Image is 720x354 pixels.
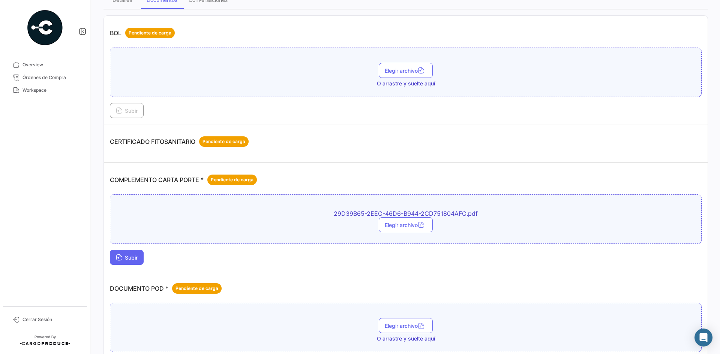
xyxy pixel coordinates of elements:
[22,61,81,68] span: Overview
[22,74,81,81] span: Órdenes de Compra
[110,28,175,38] p: BOL
[129,30,171,36] span: Pendiente de carga
[116,254,138,261] span: Subir
[385,222,427,228] span: Elegir archivo
[274,210,537,217] span: 29D39B65-2EEC-46D6-B944-2CD751804AFC.pdf
[110,283,222,294] p: DOCUMENTO POD *
[385,323,427,329] span: Elegir archivo
[116,108,138,114] span: Subir
[26,9,64,46] img: powered-by.png
[377,80,435,87] span: O arrastre y suelte aquí
[6,71,84,84] a: Órdenes de Compra
[6,84,84,97] a: Workspace
[22,87,81,94] span: Workspace
[110,103,144,118] button: Subir
[202,138,245,145] span: Pendiente de carga
[377,335,435,342] span: O arrastre y suelte aquí
[110,175,257,185] p: COMPLEMENTO CARTA PORTE *
[110,250,144,265] button: Subir
[385,67,427,74] span: Elegir archivo
[22,316,81,323] span: Cerrar Sesión
[110,136,249,147] p: CERTIFICADO FITOSANITARIO
[379,63,433,78] button: Elegir archivo
[694,329,712,347] div: Abrir Intercom Messenger
[379,318,433,333] button: Elegir archivo
[175,285,218,292] span: Pendiente de carga
[6,58,84,71] a: Overview
[211,176,253,183] span: Pendiente de carga
[379,217,433,232] button: Elegir archivo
